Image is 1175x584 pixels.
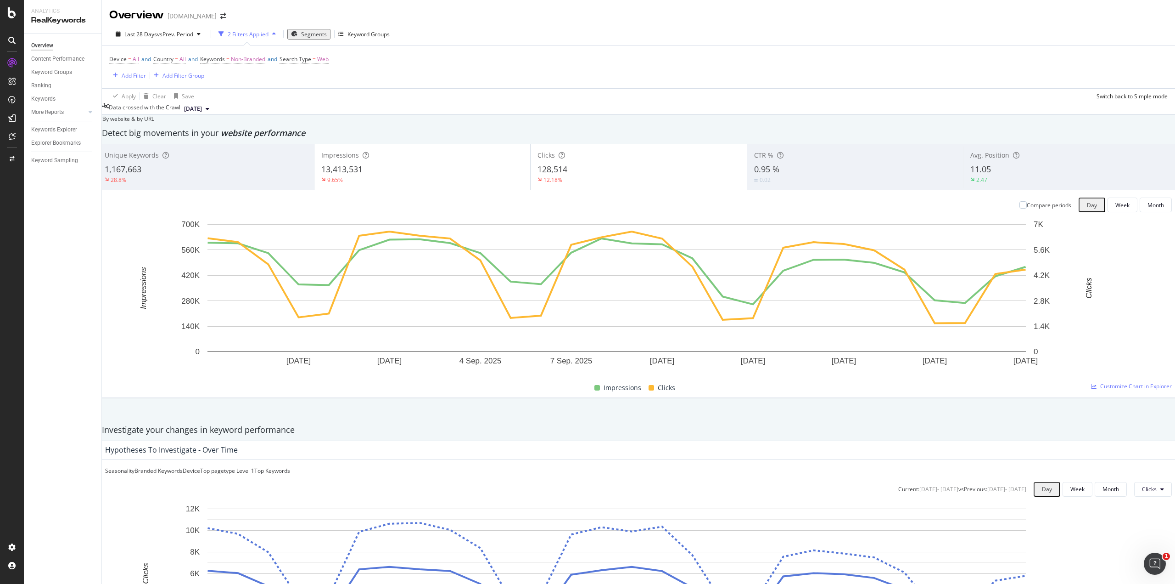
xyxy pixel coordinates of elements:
[280,55,311,63] span: Search Type
[1093,89,1168,103] button: Switch back to Simple mode
[1013,357,1038,366] text: [DATE]
[231,53,265,66] span: Non-Branded
[109,7,164,23] div: Overview
[658,382,675,393] span: Clicks
[970,164,991,175] span: 11.05
[31,156,95,165] a: Keyword Sampling
[190,569,200,578] text: 6K
[226,55,229,63] span: =
[157,30,193,38] span: vs Prev. Period
[221,127,305,138] span: website performance
[15,70,169,115] div: You'll need to wait for a new crawl to apply HTML extraction rules. HTML extracts are project set...
[301,30,327,38] span: Segments
[31,138,81,148] div: Explorer Bookmarks
[124,30,157,38] span: Last 28 Days
[919,485,958,493] div: [DATE] - [DATE]
[31,125,77,135] div: Keywords Explorer
[215,27,280,41] button: 2 Filters Applied
[958,485,987,493] div: vs Previous :
[128,55,131,63] span: =
[29,301,36,308] button: Gif picker
[1097,92,1168,100] div: Switch back to Simple mode
[31,81,95,91] a: Ranking
[31,108,64,117] div: More Reports
[650,357,675,366] text: [DATE]
[181,322,200,331] text: 140K
[186,526,200,535] text: 10K
[923,357,947,366] text: [DATE]
[22,248,169,265] li: All URLs with HTTP 200 status codes in the crawl are evaluated for extraction
[175,55,178,63] span: =
[144,4,161,21] button: Home
[7,57,176,57] div: New messages divider
[31,15,94,26] div: RealKeywords
[105,164,141,175] span: 1,167,663
[1034,297,1050,306] text: 2.8K
[1070,485,1085,493] div: Week
[15,187,89,195] b: Here's how it works:
[157,297,172,312] button: Send a message…
[105,220,1128,379] div: A chart.
[14,301,22,308] button: Emoji picker
[33,107,40,114] a: Source reference 9276050:
[31,54,95,64] a: Content Performance
[109,55,127,63] span: Device
[8,282,176,297] textarea: Message…
[181,221,200,229] text: 700K
[1091,382,1172,390] a: Customize Chart in Explorer
[7,64,176,320] div: You'll need to wait for a new crawl to apply HTML extraction rules. HTML extracts are project set...
[7,64,176,321] div: Customer Support says…
[186,505,200,513] text: 12K
[543,176,562,184] div: 12.18%
[604,382,641,393] span: Impressions
[153,55,173,63] span: Country
[190,548,200,556] text: 8K
[31,68,72,77] div: Keyword Groups
[125,157,132,164] a: Source reference 9276132:
[45,5,111,11] h1: Customer Support
[1034,271,1050,280] text: 4.2K
[44,301,51,308] button: Upload attachment
[139,267,148,309] text: Impressions
[347,30,390,38] div: Keyword Groups
[31,156,78,165] div: Keyword Sampling
[31,108,86,117] a: More Reports
[111,176,126,184] div: 28.8%
[760,176,771,184] div: 0.02
[128,238,135,246] a: Source reference 9276051:
[1095,482,1127,497] button: Month
[31,41,53,51] div: Overview
[1079,198,1105,212] button: Day
[168,11,217,21] div: [DOMAIN_NAME]
[161,4,178,20] div: Close
[122,72,146,79] div: Add Filter
[976,176,987,184] div: 2.47
[200,55,225,63] span: Keywords
[327,176,343,184] div: 9.65%
[987,485,1026,493] div: [DATE] - [DATE]
[220,13,226,19] div: arrow-right-arrow-left
[832,357,856,366] text: [DATE]
[58,301,66,308] button: Start recording
[268,55,277,63] span: and
[184,105,202,113] span: 2025 Sep. 20th
[179,53,186,66] span: All
[754,151,773,159] span: CTR %
[459,357,502,366] text: 4 Sep. 2025
[84,260,100,276] button: Scroll to bottom
[754,179,758,181] img: Equal
[31,125,95,135] a: Keywords Explorer
[188,55,198,63] span: and
[1087,201,1097,209] div: Day
[1134,482,1172,497] button: Clicks
[162,72,204,79] div: Add Filter Group
[109,70,146,81] button: Add Filter
[22,201,169,218] li: HTML extraction rules are saved as project settings and applied to your next crawl
[140,89,166,103] button: Clear
[15,16,140,41] b: [PERSON_NAME][EMAIL_ADDRESS][PERSON_NAME][DOMAIN_NAME]
[1140,198,1172,212] button: Month
[180,103,213,114] button: [DATE]
[182,92,194,100] div: Save
[1163,553,1170,560] span: 1
[109,103,180,114] div: Data crossed with the Crawl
